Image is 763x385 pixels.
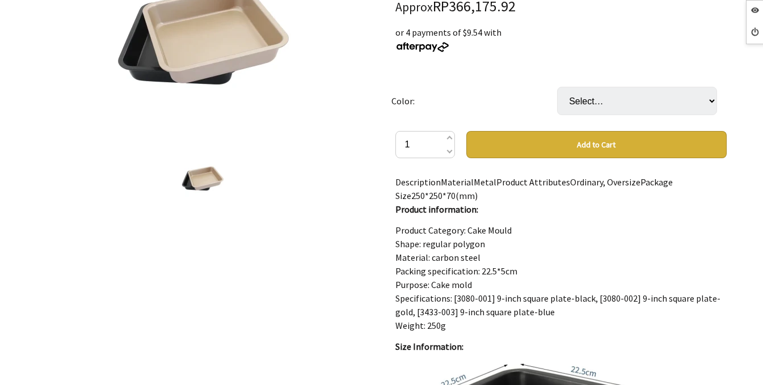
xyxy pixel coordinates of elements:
[395,42,450,52] img: Afterpay
[395,341,463,352] strong: Size Information:
[395,223,727,332] p: Product Category: Cake Mould Shape: regular polygon Material: carbon steel Packing specification:...
[181,156,224,199] img: square cake tins
[395,204,478,215] strong: Product information:
[391,71,557,131] td: Color:
[466,131,727,158] button: Add to Cart
[395,26,727,53] div: or 4 payments of $9.54 with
